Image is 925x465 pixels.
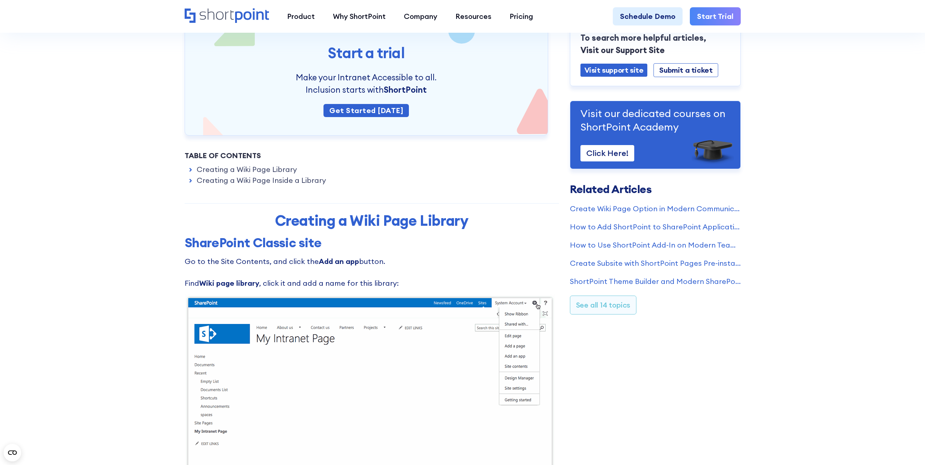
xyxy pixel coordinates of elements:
h3: SharePoint Classic site [185,235,559,250]
a: Start Trial [690,7,741,25]
h2: Creating a Wiki Page Library [236,212,508,229]
a: How to Add ShortPoint to SharePoint Application Pages [570,221,741,232]
a: Creating a Wiki Page Inside a Library [197,175,326,186]
p: Visit our dedicated courses on ShortPoint Academy [580,107,730,133]
strong: ShortPoint [384,84,427,95]
a: Schedule Demo [613,7,683,25]
h3: Start a trial [203,44,530,63]
a: Create Wiki Page Option in Modern Communication Site Is Missing [570,203,741,214]
div: Resources [455,11,491,22]
div: Table of Contents [185,150,559,161]
strong: Wiki page library [199,278,259,288]
a: Resources [446,7,500,25]
div: Product [287,11,315,22]
a: Company [395,7,446,25]
div: Company [404,11,437,22]
a: Product [278,7,324,25]
a: Pricing [500,7,542,25]
p: Make your Intranet Accessible to all. Inclusion starts with [268,71,464,96]
h3: Related Articles [570,184,741,195]
a: See all 14 topics [570,296,637,314]
a: Why ShortPoint [324,7,395,25]
iframe: Chat Widget [794,381,925,465]
div: Why ShortPoint [333,11,386,22]
a: Submit a ticket [653,63,718,77]
a: How to Use ShortPoint Add-In on Modern Team Sites (deprecated) [570,240,741,250]
a: Creating a Wiki Page Library [197,164,297,175]
button: Open CMP widget [4,444,21,461]
p: To search more helpful articles, Visit our Support Site [580,32,730,56]
a: Click Here! [580,145,634,161]
strong: Add an app [319,257,359,266]
div: Pricing [510,11,533,22]
a: Create Subsite with ShortPoint Pages Pre-installed & Pre-configured [570,258,741,269]
a: Visit support site [580,64,648,77]
a: ShortPoint Theme Builder and Modern SharePoint Pages [570,276,741,287]
a: get started [DATE] [323,104,409,117]
a: Home [185,8,269,24]
p: Go to the Site Contents, and click the button. Find , click it and add a name for this library: [185,256,559,289]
